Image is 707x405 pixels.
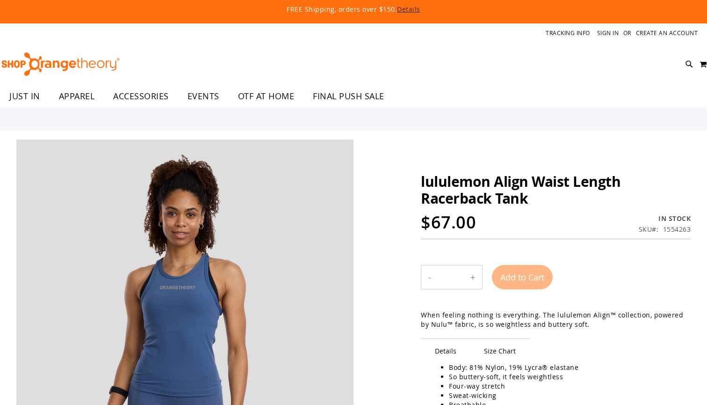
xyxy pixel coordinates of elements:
a: Sign In [597,29,619,37]
button: Increase product quantity [463,265,482,289]
a: Details [397,5,420,14]
span: lululemon Align Waist Length Racerback Tank [421,172,620,208]
input: Product quantity [438,266,463,288]
a: OTF AT HOME [229,86,304,107]
div: In stock [639,214,691,223]
a: ACCESSORIES [104,86,178,107]
span: Size Chart [470,339,530,363]
strong: SKU [639,225,659,234]
button: Decrease product quantity [421,265,438,289]
div: When feeling nothing is everything. The lululemon Align™ collection, powered by Nulu™ fabric, is ... [421,310,691,329]
span: EVENTS [188,86,219,107]
li: Four-way stretch [449,382,681,391]
span: FINAL PUSH SALE [313,86,384,107]
li: So buttery-soft, it feels weightless [449,372,681,382]
span: ACCESSORIES [113,86,169,107]
span: OTF AT HOME [238,86,295,107]
div: 1554263 [663,225,691,234]
span: $67.00 [421,211,476,234]
span: JUST IN [9,86,40,107]
li: Sweat-wicking [449,391,681,400]
a: EVENTS [178,86,229,107]
span: APPAREL [59,86,95,107]
a: Create an Account [636,29,698,37]
a: Tracking Info [546,29,590,37]
p: FREE Shipping, orders over $150. [73,5,634,14]
a: FINAL PUSH SALE [303,86,394,107]
div: Availability [639,214,691,223]
a: APPAREL [50,86,104,107]
span: Details [421,339,470,363]
li: Body: 81% Nylon, 19% Lycra® elastane [449,363,681,372]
